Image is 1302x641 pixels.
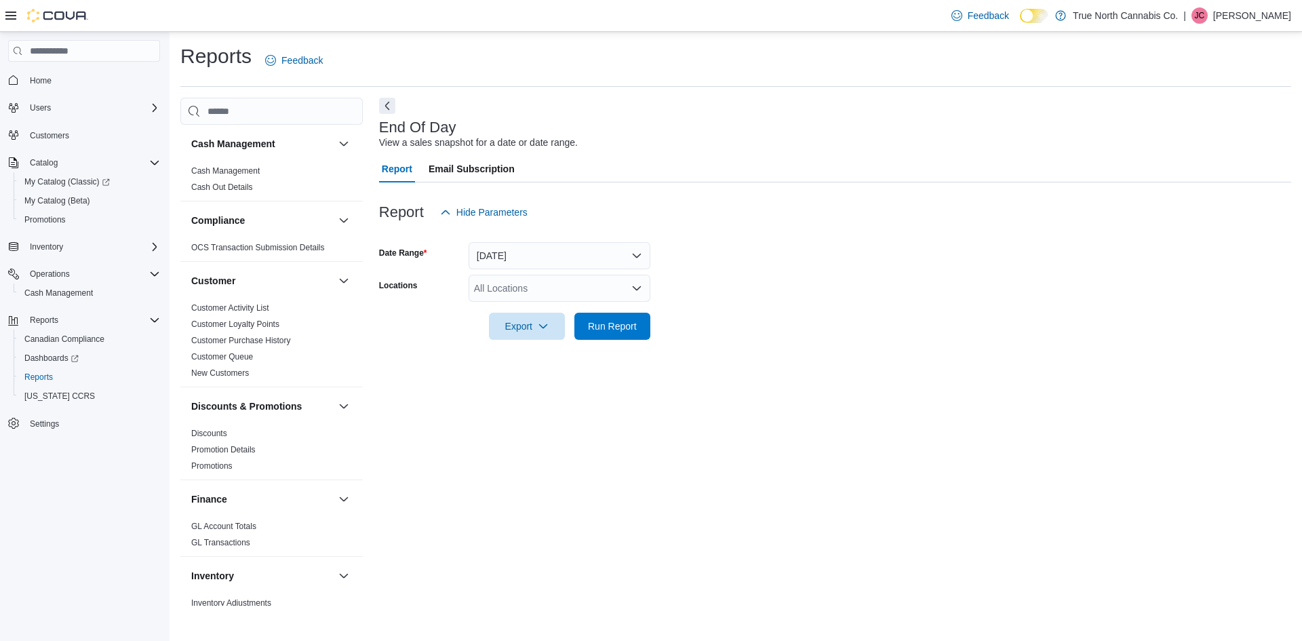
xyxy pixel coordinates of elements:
[19,174,160,190] span: My Catalog (Classic)
[24,266,160,282] span: Operations
[469,242,650,269] button: [DATE]
[19,388,100,404] a: [US_STATE] CCRS
[191,303,269,313] span: Customer Activity List
[336,136,352,152] button: Cash Management
[24,391,95,402] span: [US_STATE] CCRS
[946,2,1014,29] a: Feedback
[191,445,256,454] a: Promotion Details
[191,319,279,329] a: Customer Loyalty Points
[3,125,165,145] button: Customers
[24,312,160,328] span: Reports
[19,285,160,301] span: Cash Management
[191,492,227,506] h3: Finance
[14,284,165,303] button: Cash Management
[14,210,165,229] button: Promotions
[24,127,160,144] span: Customers
[3,414,165,433] button: Settings
[14,172,165,191] a: My Catalog (Classic)
[435,199,533,226] button: Hide Parameters
[191,166,260,176] span: Cash Management
[24,73,57,89] a: Home
[191,352,253,362] a: Customer Queue
[336,273,352,289] button: Customer
[191,461,233,471] a: Promotions
[191,137,275,151] h3: Cash Management
[14,330,165,349] button: Canadian Compliance
[19,193,96,209] a: My Catalog (Beta)
[191,569,234,583] h3: Inventory
[19,331,160,347] span: Canadian Compliance
[19,285,98,301] a: Cash Management
[379,248,427,258] label: Date Range
[3,153,165,172] button: Catalog
[191,214,333,227] button: Compliance
[191,335,291,346] span: Customer Purchase History
[19,193,160,209] span: My Catalog (Beta)
[19,388,160,404] span: Washington CCRS
[260,47,328,74] a: Feedback
[1213,7,1291,24] p: [PERSON_NAME]
[24,176,110,187] span: My Catalog (Classic)
[30,269,70,279] span: Operations
[336,398,352,414] button: Discounts & Promotions
[30,241,63,252] span: Inventory
[191,336,291,345] a: Customer Purchase History
[14,349,165,368] a: Dashboards
[1073,7,1178,24] p: True North Cannabis Co.
[24,214,66,225] span: Promotions
[180,239,363,261] div: Compliance
[631,283,642,294] button: Open list of options
[180,425,363,480] div: Discounts & Promotions
[489,313,565,340] button: Export
[24,195,90,206] span: My Catalog (Beta)
[30,315,58,326] span: Reports
[191,521,256,532] span: GL Account Totals
[19,331,110,347] a: Canadian Compliance
[336,491,352,507] button: Finance
[30,130,69,141] span: Customers
[191,522,256,531] a: GL Account Totals
[191,243,325,252] a: OCS Transaction Submission Details
[180,163,363,201] div: Cash Management
[24,266,75,282] button: Operations
[19,212,160,228] span: Promotions
[24,100,56,116] button: Users
[379,98,395,114] button: Next
[379,119,456,136] h3: End Of Day
[191,598,271,608] a: Inventory Adjustments
[8,64,160,469] nav: Complex example
[191,182,253,192] a: Cash Out Details
[24,288,93,298] span: Cash Management
[14,387,165,406] button: [US_STATE] CCRS
[180,43,252,70] h1: Reports
[574,313,650,340] button: Run Report
[191,429,227,438] a: Discounts
[30,75,52,86] span: Home
[382,155,412,182] span: Report
[1183,7,1186,24] p: |
[24,128,75,144] a: Customers
[191,569,333,583] button: Inventory
[14,191,165,210] button: My Catalog (Beta)
[24,100,160,116] span: Users
[191,303,269,313] a: Customer Activity List
[379,136,578,150] div: View a sales snapshot for a date or date range.
[14,368,165,387] button: Reports
[191,400,302,413] h3: Discounts & Promotions
[191,274,333,288] button: Customer
[968,9,1009,22] span: Feedback
[429,155,515,182] span: Email Subscription
[19,369,58,385] a: Reports
[19,174,115,190] a: My Catalog (Classic)
[191,538,250,547] a: GL Transactions
[180,300,363,387] div: Customer
[19,350,160,366] span: Dashboards
[19,212,71,228] a: Promotions
[1020,9,1048,23] input: Dark Mode
[191,400,333,413] button: Discounts & Promotions
[191,368,249,378] a: New Customers
[24,416,64,432] a: Settings
[191,428,227,439] span: Discounts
